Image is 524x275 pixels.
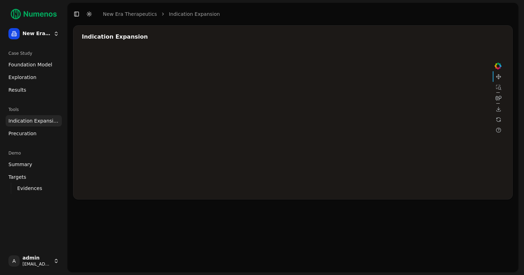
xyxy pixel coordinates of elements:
span: New Era Therapeutics [22,31,51,37]
a: Evidences [14,183,53,193]
span: Targets [8,173,26,181]
div: Tools [6,104,62,115]
span: Indication Expansion [8,117,59,124]
span: admin [22,255,51,261]
a: Results [6,84,62,96]
span: Evidences [17,185,42,192]
span: Exploration [8,74,37,81]
a: Targets [6,171,62,183]
a: Summary [6,159,62,170]
a: Indication Expansion [169,11,220,18]
span: Foundation Model [8,61,52,68]
a: New Era Therapeutics [103,11,157,18]
span: Summary [8,161,32,168]
span: Results [8,86,26,93]
span: [EMAIL_ADDRESS] [22,261,51,267]
div: Indication Expansion [82,34,504,40]
button: Aadmin[EMAIL_ADDRESS] [6,253,62,269]
span: Precuration [8,130,37,137]
a: Exploration [6,72,62,83]
span: A [8,255,20,267]
img: Numenos [6,6,62,22]
button: New Era Therapeutics [6,25,62,42]
a: Foundation Model [6,59,62,70]
div: Demo [6,148,62,159]
div: Case Study [6,48,62,59]
a: Precuration [6,128,62,139]
nav: breadcrumb [103,11,220,18]
a: Indication Expansion [6,115,62,126]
